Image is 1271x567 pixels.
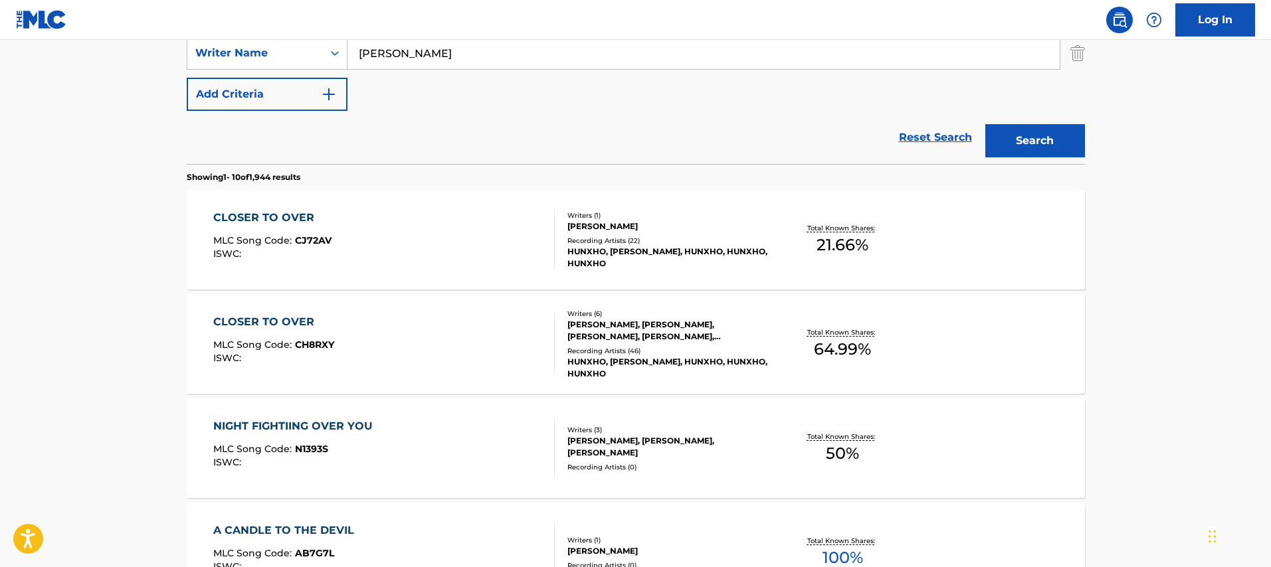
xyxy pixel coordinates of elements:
[295,547,334,559] span: AB7G7L
[567,356,768,380] div: HUNXHO, [PERSON_NAME], HUNXHO, HUNXHO, HUNXHO
[295,443,328,455] span: N1393S
[16,10,67,29] img: MLC Logo
[213,210,332,226] div: CLOSER TO OVER
[807,432,878,442] p: Total Known Shares:
[826,442,859,465] span: 50 %
[567,346,768,356] div: Recording Artists ( 46 )
[213,547,295,559] span: MLC Song Code :
[187,294,1085,394] a: CLOSER TO OVERMLC Song Code:CH8RXYISWC:Writers (6)[PERSON_NAME], [PERSON_NAME], [PERSON_NAME], [P...
[1146,12,1162,28] img: help
[213,456,244,468] span: ISWC :
[213,234,295,246] span: MLC Song Code :
[321,86,337,102] img: 9d2ae6d4665cec9f34b9.svg
[295,234,332,246] span: CJ72AV
[567,462,768,472] div: Recording Artists ( 0 )
[213,339,295,351] span: MLC Song Code :
[567,220,768,232] div: [PERSON_NAME]
[1106,7,1133,33] a: Public Search
[567,210,768,220] div: Writers ( 1 )
[295,339,334,351] span: CH8RXY
[985,124,1085,157] button: Search
[567,246,768,270] div: HUNXHO, [PERSON_NAME], HUNXHO, HUNXHO, HUNXHO
[807,327,878,337] p: Total Known Shares:
[567,319,768,343] div: [PERSON_NAME], [PERSON_NAME], [PERSON_NAME], [PERSON_NAME], [PERSON_NAME], [PERSON_NAME]
[567,425,768,435] div: Writers ( 3 )
[213,523,361,538] div: A CANDLE TO THE DEVIL
[187,398,1085,498] a: NIGHT FIGHTIING OVER YOUMLC Song Code:N1393SISWC:Writers (3)[PERSON_NAME], [PERSON_NAME], [PERSON...
[213,443,295,455] span: MLC Song Code :
[213,418,379,434] div: NIGHT FIGHTIING OVER YOU
[1141,7,1167,33] div: Help
[1175,3,1255,37] a: Log In
[814,337,871,361] span: 64.99 %
[892,123,979,152] a: Reset Search
[567,435,768,459] div: [PERSON_NAME], [PERSON_NAME], [PERSON_NAME]
[567,545,768,557] div: [PERSON_NAME]
[1205,503,1271,567] iframe: Chat Widget
[807,536,878,546] p: Total Known Shares:
[567,535,768,545] div: Writers ( 1 )
[807,223,878,233] p: Total Known Shares:
[213,248,244,260] span: ISWC :
[187,190,1085,289] a: CLOSER TO OVERMLC Song Code:CJ72AVISWC:Writers (1)[PERSON_NAME]Recording Artists (22)HUNXHO, [PER...
[195,45,315,61] div: Writer Name
[567,309,768,319] div: Writers ( 6 )
[213,314,334,330] div: CLOSER TO OVER
[213,352,244,364] span: ISWC :
[187,171,300,183] p: Showing 1 - 10 of 1,944 results
[567,236,768,246] div: Recording Artists ( 22 )
[1209,517,1217,556] div: Drag
[1112,12,1127,28] img: search
[1070,37,1085,70] img: Delete Criterion
[817,233,868,257] span: 21.66 %
[187,78,347,111] button: Add Criteria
